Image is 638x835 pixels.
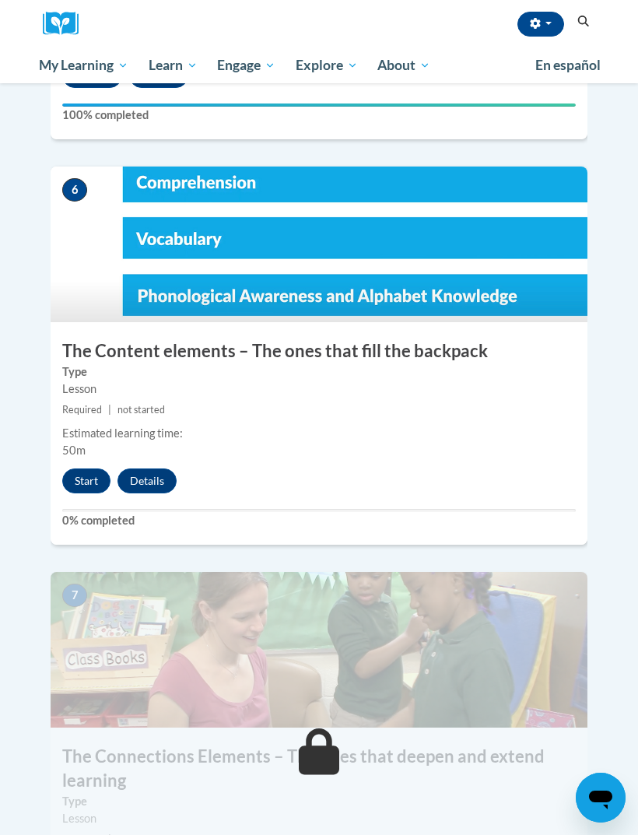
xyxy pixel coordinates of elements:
[517,12,564,37] button: Account Settings
[39,56,128,75] span: My Learning
[368,47,441,83] a: About
[525,49,611,82] a: En español
[138,47,208,83] a: Learn
[207,47,286,83] a: Engage
[62,107,576,124] label: 100% completed
[51,339,587,363] h3: The Content elements – The ones that fill the backpack
[149,56,198,75] span: Learn
[62,810,576,827] div: Lesson
[576,773,626,823] iframe: Button to launch messaging window
[62,103,576,107] div: Your progress
[377,56,430,75] span: About
[296,56,358,75] span: Explore
[62,584,87,607] span: 7
[62,381,576,398] div: Lesson
[117,404,165,416] span: not started
[62,512,576,529] label: 0% completed
[43,12,89,36] img: Logo brand
[51,745,587,793] h3: The Connections Elements – The ones that deepen and extend learning
[29,47,138,83] a: My Learning
[117,468,177,493] button: Details
[535,57,601,73] span: En español
[51,167,587,322] img: Course Image
[62,404,102,416] span: Required
[43,12,89,36] a: Cox Campus
[286,47,368,83] a: Explore
[572,12,595,31] button: Search
[62,468,110,493] button: Start
[62,363,576,381] label: Type
[62,444,86,457] span: 50m
[62,793,576,810] label: Type
[62,425,576,442] div: Estimated learning time:
[62,178,87,202] span: 6
[108,404,111,416] span: |
[27,47,611,83] div: Main menu
[51,572,587,728] img: Course Image
[217,56,275,75] span: Engage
